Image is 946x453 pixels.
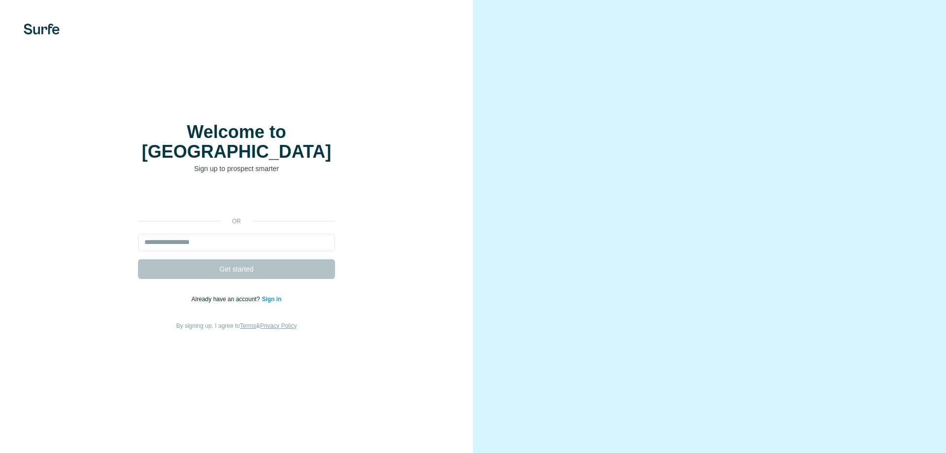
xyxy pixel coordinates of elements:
[24,24,60,35] img: Surfe's logo
[262,296,281,303] a: Sign in
[138,164,335,174] p: Sign up to prospect smarter
[176,322,297,329] span: By signing up, I agree to &
[133,188,340,210] iframe: To enrich screen reader interactions, please activate Accessibility in Grammarly extension settings
[260,322,297,329] a: Privacy Policy
[138,122,335,162] h1: Welcome to [GEOGRAPHIC_DATA]
[221,217,252,226] p: or
[240,322,256,329] a: Terms
[192,296,262,303] span: Already have an account?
